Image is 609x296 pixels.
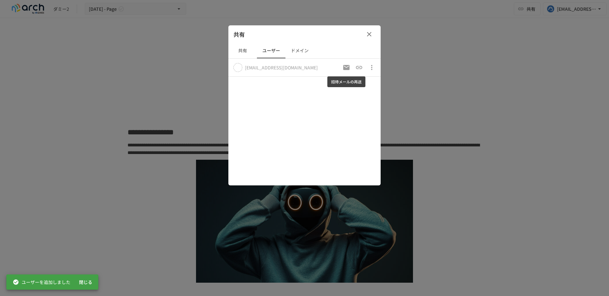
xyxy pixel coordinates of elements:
button: 招待メールの再送 [340,61,353,74]
button: 招待URLをコピー（以前のものは破棄） [353,61,365,74]
button: ドメイン [285,43,314,58]
div: 共有 [228,25,381,43]
button: ユーザー [257,43,285,58]
div: 招待メールの再送 [327,76,365,87]
div: ユーザーを追加しました [13,276,70,288]
button: 共有 [228,43,257,58]
div: このユーザーはまだログインしていません。 [245,64,318,71]
button: 閉じる [75,276,96,288]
